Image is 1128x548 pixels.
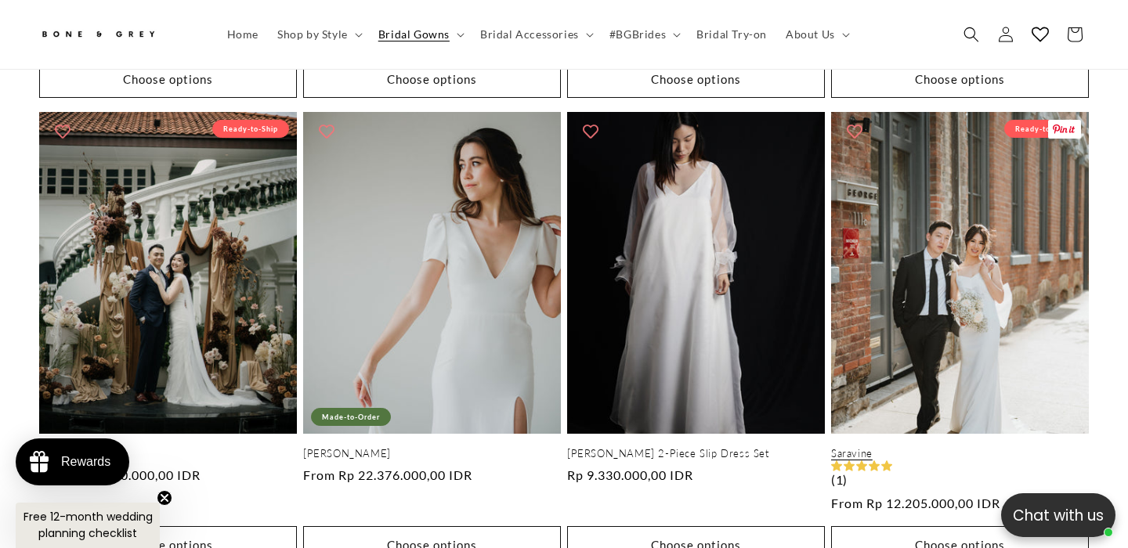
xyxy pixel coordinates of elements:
span: Bridal Accessories [480,27,579,41]
a: Isla 2.0 [39,447,297,460]
summary: Bridal Gowns [369,18,471,51]
span: #BGBrides [609,27,666,41]
button: Close teaser [157,490,172,506]
summary: Search [954,17,989,52]
a: Bone and Grey Bridal [34,16,202,53]
button: Choose options [39,61,297,98]
button: Add to wishlist [47,116,78,147]
button: Add to wishlist [311,116,342,147]
a: Home [218,18,268,51]
button: Add to wishlist [575,116,606,147]
span: Free 12-month wedding planning checklist [23,509,153,541]
button: Open chatbox [1001,493,1115,537]
img: Bone and Grey Bridal [39,22,157,48]
a: Saravine [831,447,1089,460]
span: Bridal Try-on [696,27,767,41]
button: Add to wishlist [839,116,870,147]
summary: Shop by Style [268,18,369,51]
a: [PERSON_NAME] [303,447,561,460]
summary: #BGBrides [600,18,687,51]
span: Bridal Gowns [378,27,450,41]
button: Choose options [831,61,1089,98]
a: [PERSON_NAME] 2-Piece Slip Dress Set [567,447,825,460]
p: Chat with us [1001,504,1115,527]
span: Shop by Style [277,27,348,41]
button: Choose options [303,61,561,98]
div: Rewards [61,455,110,469]
summary: About Us [776,18,856,51]
button: Choose options [567,61,825,98]
span: About Us [786,27,835,41]
span: Home [227,27,258,41]
summary: Bridal Accessories [471,18,600,51]
div: Free 12-month wedding planning checklistClose teaser [16,503,160,548]
a: Bridal Try-on [687,18,776,51]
